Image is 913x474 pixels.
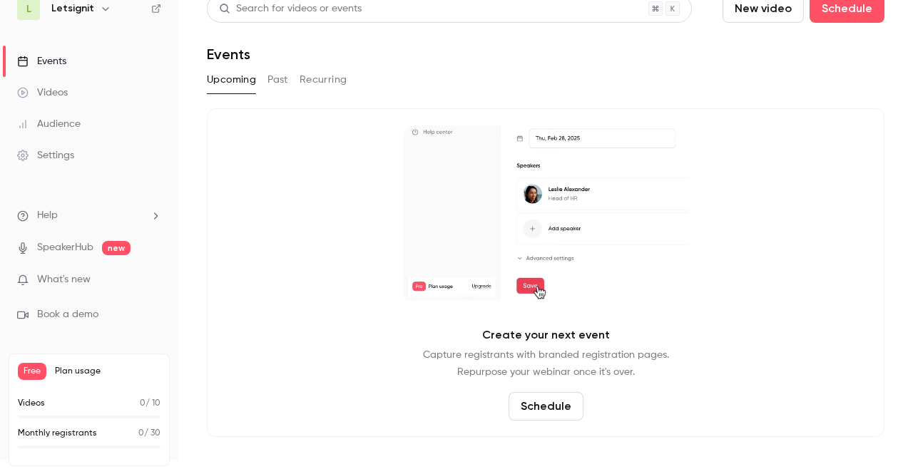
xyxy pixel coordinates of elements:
p: Capture registrants with branded registration pages. Repurpose your webinar once it's over. [423,346,669,381]
p: Create your next event [482,326,610,344]
div: Events [17,54,66,68]
span: Book a demo [37,307,98,322]
p: / 10 [140,397,160,410]
div: Search for videos or events [219,1,362,16]
span: Plan usage [55,366,160,377]
button: Upcoming [207,68,256,91]
div: Videos [17,86,68,100]
li: help-dropdown-opener [17,208,161,223]
h1: Events [207,46,250,63]
span: L [26,1,31,16]
span: 0 [140,399,146,408]
h6: Letsignit [51,1,94,16]
div: Audience [17,117,81,131]
span: Free [18,363,46,380]
span: Help [37,208,58,223]
button: Past [267,68,288,91]
a: SpeakerHub [37,240,93,255]
div: Settings [17,148,74,163]
button: Recurring [300,68,347,91]
span: new [102,241,131,255]
p: Videos [18,397,45,410]
span: 0 [138,429,144,438]
p: Monthly registrants [18,427,97,440]
p: / 30 [138,427,160,440]
button: Schedule [509,392,583,421]
iframe: Noticeable Trigger [144,274,161,287]
span: What's new [37,272,91,287]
